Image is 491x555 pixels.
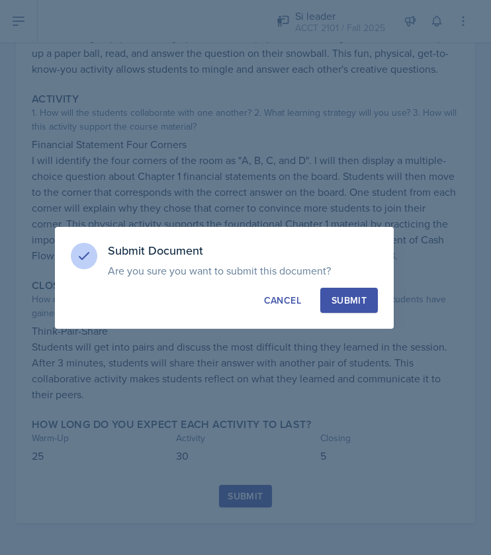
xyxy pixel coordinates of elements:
[108,243,378,259] h3: Submit Document
[264,294,301,307] div: Cancel
[108,264,378,277] p: Are you sure you want to submit this document?
[253,288,312,313] button: Cancel
[332,294,367,307] div: Submit
[320,288,378,313] button: Submit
